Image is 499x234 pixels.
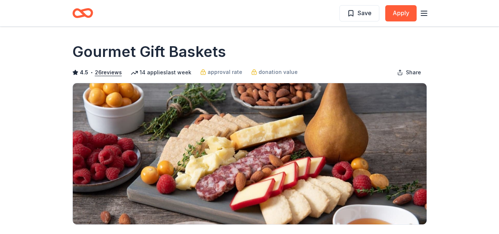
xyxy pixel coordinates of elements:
[73,83,427,224] img: Image for Gourmet Gift Baskets
[131,68,191,77] div: 14 applies last week
[391,65,427,80] button: Share
[90,69,93,75] span: •
[208,68,242,77] span: approval rate
[385,5,417,21] button: Apply
[72,41,226,62] h1: Gourmet Gift Baskets
[80,68,88,77] span: 4.5
[251,68,298,77] a: donation value
[339,5,379,21] button: Save
[95,68,122,77] button: 26reviews
[358,8,372,18] span: Save
[72,4,93,22] a: Home
[200,68,242,77] a: approval rate
[259,68,298,77] span: donation value
[406,68,421,77] span: Share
